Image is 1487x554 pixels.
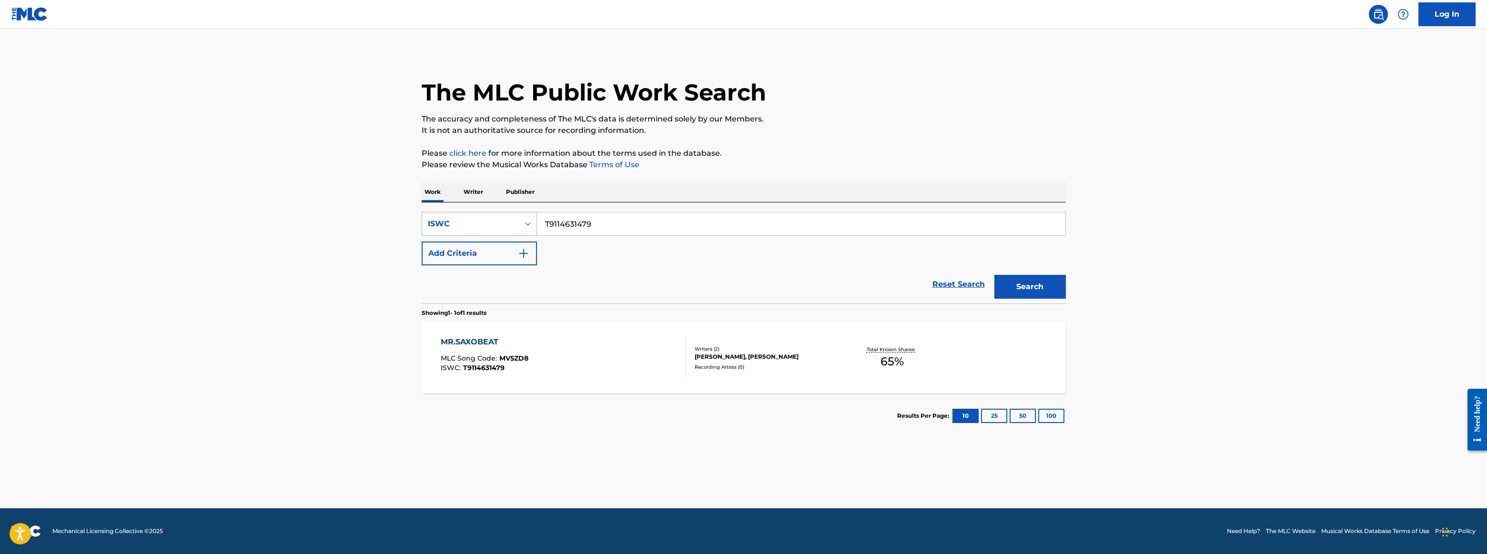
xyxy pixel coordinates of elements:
[1010,409,1036,423] button: 50
[428,218,514,230] div: ISWC
[449,149,486,158] a: click here
[11,7,48,21] img: MLC Logo
[11,525,41,537] img: logo
[463,363,505,372] span: T9114631479
[867,346,918,353] p: Total Known Shares:
[422,212,1066,303] form: Search Form
[695,353,839,361] div: [PERSON_NAME], [PERSON_NAME]
[499,354,528,363] span: MV5ZD8
[1418,2,1476,26] a: Log In
[441,336,528,348] div: MR.SAXOBEAT
[695,363,839,371] div: Recording Artists ( 0 )
[441,363,463,372] span: ISWC :
[1321,527,1429,535] a: Musical Works Database Terms of Use
[1394,5,1413,24] div: Help
[880,353,904,370] span: 65 %
[952,409,979,423] button: 10
[1038,409,1064,423] button: 100
[1460,382,1487,458] iframe: Resource Center
[695,345,839,353] div: Writers ( 2 )
[422,322,1066,393] a: MR.SAXOBEATMLC Song Code:MV5ZD8ISWC:T9114631479Writers (2)[PERSON_NAME], [PERSON_NAME]Recording A...
[1227,527,1260,535] a: Need Help?
[422,182,444,202] p: Work
[981,409,1007,423] button: 25
[518,248,529,259] img: 9d2ae6d4665cec9f34b9.svg
[461,182,486,202] p: Writer
[1397,9,1409,20] img: help
[1442,518,1448,546] div: Drag
[422,113,1066,125] p: The accuracy and completeness of The MLC's data is determined solely by our Members.
[1439,508,1487,554] iframe: Chat Widget
[422,78,766,107] h1: The MLC Public Work Search
[1373,9,1384,20] img: search
[422,242,537,265] button: Add Criteria
[928,274,990,295] a: Reset Search
[1435,527,1476,535] a: Privacy Policy
[587,160,639,169] a: Terms of Use
[503,182,537,202] p: Publisher
[1369,5,1388,24] a: Public Search
[1266,527,1315,535] a: The MLC Website
[422,148,1066,159] p: Please for more information about the terms used in the database.
[422,159,1066,171] p: Please review the Musical Works Database
[422,309,486,317] p: Showing 1 - 1 of 1 results
[441,354,499,363] span: MLC Song Code :
[994,275,1066,299] button: Search
[52,527,163,535] span: Mechanical Licensing Collective © 2025
[422,125,1066,136] p: It is not an authoritative source for recording information.
[897,412,951,420] p: Results Per Page:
